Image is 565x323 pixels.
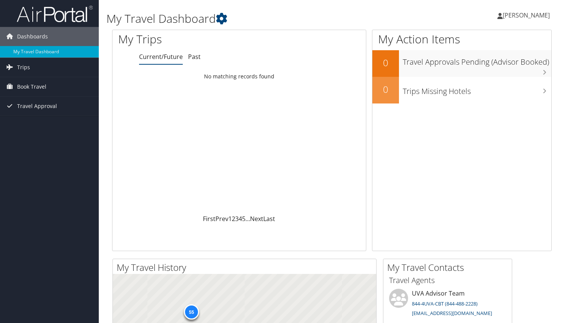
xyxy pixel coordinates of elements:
[385,289,510,320] li: UVA Advisor Team
[239,215,242,223] a: 4
[387,261,512,274] h2: My Travel Contacts
[263,215,275,223] a: Last
[412,310,492,317] a: [EMAIL_ADDRESS][DOMAIN_NAME]
[412,300,478,307] a: 844-4UVA-CBT (844-488-2228)
[232,215,235,223] a: 2
[503,11,550,19] span: [PERSON_NAME]
[497,4,557,27] a: [PERSON_NAME]
[106,11,407,27] h1: My Travel Dashboard
[372,50,551,77] a: 0Travel Approvals Pending (Advisor Booked)
[17,77,46,96] span: Book Travel
[17,97,57,116] span: Travel Approval
[112,70,366,83] td: No matching records found
[372,83,399,96] h2: 0
[17,5,93,23] img: airportal-logo.png
[215,215,228,223] a: Prev
[372,56,399,69] h2: 0
[372,77,551,103] a: 0Trips Missing Hotels
[203,215,215,223] a: First
[372,31,551,47] h1: My Action Items
[403,82,551,97] h3: Trips Missing Hotels
[228,215,232,223] a: 1
[188,53,201,61] a: Past
[242,215,245,223] a: 5
[17,27,48,46] span: Dashboards
[184,304,199,320] div: 55
[117,261,376,274] h2: My Travel History
[250,215,263,223] a: Next
[389,275,506,286] h3: Travel Agents
[245,215,250,223] span: …
[118,31,255,47] h1: My Trips
[235,215,239,223] a: 3
[17,58,30,77] span: Trips
[139,53,183,61] a: Current/Future
[403,53,551,67] h3: Travel Approvals Pending (Advisor Booked)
